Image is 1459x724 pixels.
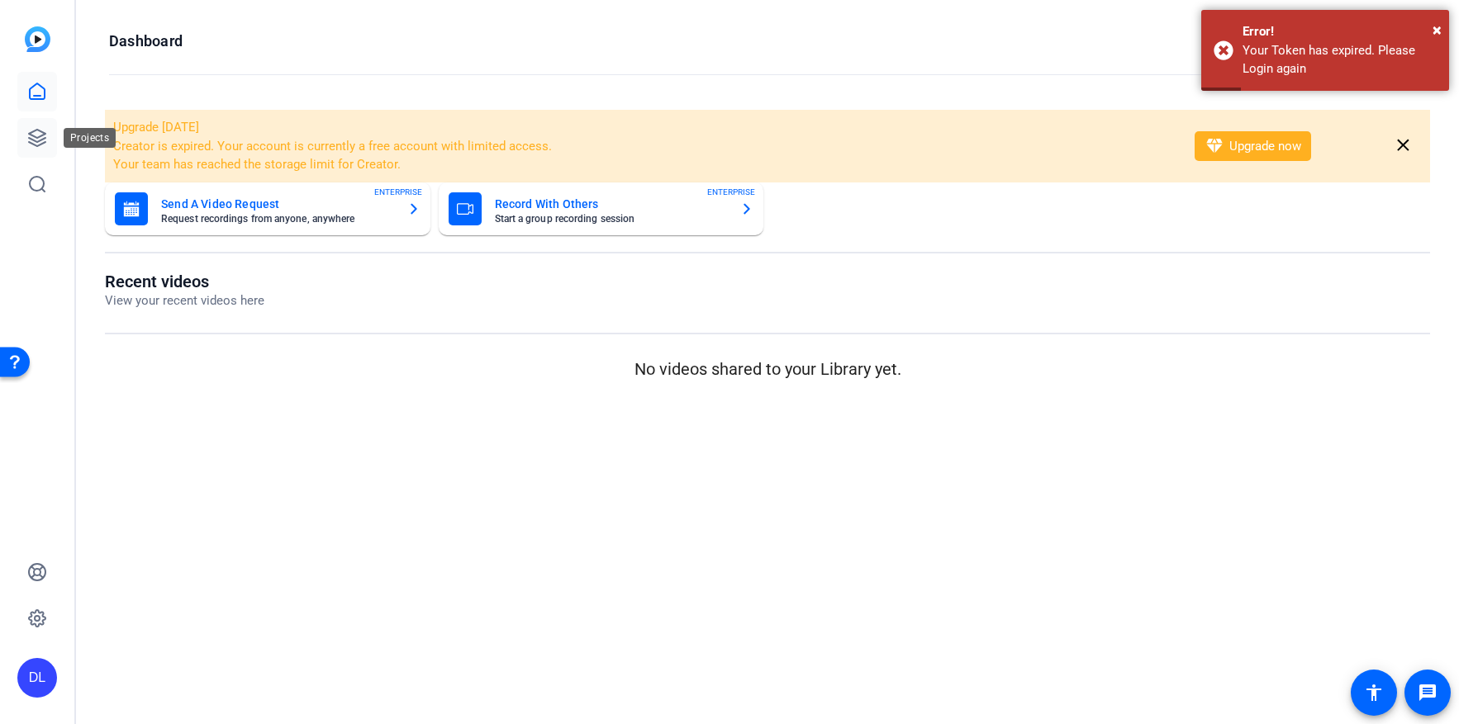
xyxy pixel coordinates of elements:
[1393,135,1414,156] mat-icon: close
[1195,131,1311,161] button: Upgrade now
[161,194,394,214] mat-card-title: Send A Video Request
[1243,41,1437,78] div: Your Token has expired. Please Login again
[1364,683,1384,703] mat-icon: accessibility
[439,182,764,235] button: Record With OthersStart a group recording sessionENTERPRISE
[64,128,116,148] div: Projects
[113,120,199,135] span: Upgrade [DATE]
[25,26,50,52] img: blue-gradient.svg
[113,155,1173,174] li: Your team has reached the storage limit for Creator.
[374,186,422,198] span: ENTERPRISE
[105,291,264,310] p: View your recent videos here
[1418,683,1438,703] mat-icon: message
[109,31,183,51] h1: Dashboard
[1205,136,1224,156] mat-icon: diamond
[105,182,430,235] button: Send A Video RequestRequest recordings from anyone, anywhereENTERPRISE
[1433,20,1442,40] span: ×
[17,658,57,698] div: DL
[113,137,1173,156] li: Creator is expired. Your account is currently a free account with limited access.
[495,194,728,214] mat-card-title: Record With Others
[1243,22,1437,41] div: Error!
[1433,17,1442,42] button: Close
[495,214,728,224] mat-card-subtitle: Start a group recording session
[161,214,394,224] mat-card-subtitle: Request recordings from anyone, anywhere
[105,357,1430,381] p: No videos shared to your Library yet.
[707,186,755,198] span: ENTERPRISE
[105,272,264,291] h1: Recent videos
